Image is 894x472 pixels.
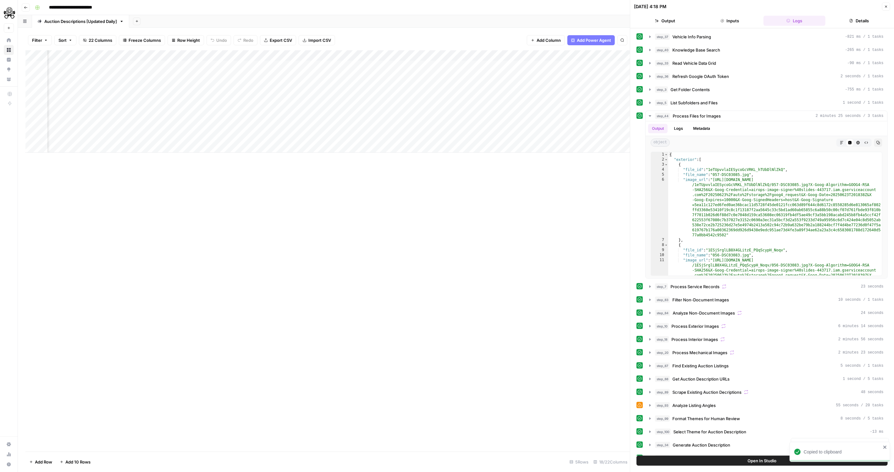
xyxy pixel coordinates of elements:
span: Scrape Existing Auction Decriptions [672,389,742,395]
span: -13 ms [870,429,884,435]
button: Open In Studio [637,456,888,466]
button: 2 minutes 25 seconds / 3 tasks [646,111,887,121]
span: step_84 [655,310,670,316]
span: 55 seconds / 20 tasks [836,403,884,408]
span: Knowledge Base Search [672,47,720,53]
button: 43 seconds / 40 tasks [646,440,887,450]
img: PistonHeads Logo [4,7,15,19]
span: Process Mechanical Images [672,349,727,356]
div: 5 Rows [567,457,591,467]
span: 48 seconds [861,389,884,395]
span: 23 seconds [861,284,884,289]
span: object [651,139,670,147]
a: Settings [4,439,14,449]
button: -821 ms / 1 tasks [646,32,887,42]
button: -90 ms / 1 tasks [646,58,887,68]
button: Redo [234,35,257,45]
span: step_18 [655,336,669,343]
button: Add Row [25,457,56,467]
div: Copied to clipboard [804,449,881,455]
button: Add 10 Rows [56,457,94,467]
span: Add Row [35,459,52,465]
span: step_88 [655,376,670,382]
span: -265 ms / 1 tasks [845,47,884,53]
button: -13 ms [646,427,887,437]
span: 24 seconds [861,310,884,316]
span: -821 ms / 1 tasks [845,34,884,40]
span: Undo [216,37,227,43]
div: 5 [651,172,668,177]
span: 8 seconds / 5 tasks [841,416,884,421]
button: 48 seconds [646,387,887,397]
span: Freeze Columns [129,37,161,43]
span: Generate Auction Description [673,442,730,448]
span: step_78 [655,455,670,461]
button: Inputs [699,16,761,26]
button: Help + Support [4,459,14,469]
div: 2 minutes 25 seconds / 3 tasks [646,121,887,278]
span: 6 minutes 14 seconds [838,323,884,329]
span: Refine Auction Description [672,455,724,461]
button: Workspace: PistonHeads [4,5,14,21]
a: Home [4,35,14,45]
button: Filter [28,35,52,45]
span: Toggle code folding, rows 8 through 12 [665,243,668,248]
button: Undo [207,35,231,45]
button: -265 ms / 1 tasks [646,45,887,55]
a: Opportunities [4,64,14,74]
span: Import CSV [308,37,331,43]
button: Sort [54,35,76,45]
div: 10 [651,253,668,258]
div: [DATE] 4:18 PM [634,3,666,10]
div: 11 [651,258,668,318]
button: 5 seconds / 1 tasks [646,361,887,371]
span: step_93 [655,402,670,409]
span: Vehicle Info Parsing [672,34,711,40]
span: Get Folder Contents [670,86,710,93]
span: Open In Studio [748,458,777,464]
span: 22 Columns [89,37,112,43]
div: 8 [651,243,668,248]
span: step_3 [655,86,668,93]
span: step_10 [655,323,669,329]
span: step_36 [655,73,670,80]
span: step_33 [655,60,670,66]
div: Auction Descriptions [Updated Daily] [44,18,117,25]
button: 23 seconds [646,282,887,292]
span: Read Vehicle Data Grid [672,60,716,66]
div: 18/22 Columns [591,457,630,467]
span: 2 minutes 23 seconds [838,350,884,355]
button: 8 seconds / 5 tasks [646,414,887,424]
span: step_100 [655,429,671,435]
span: Redo [243,37,253,43]
span: Refresh Google OAuth Token [672,73,729,80]
button: 2 minutes 23 seconds [646,348,887,358]
button: 6 minutes 14 seconds [646,321,887,331]
span: Toggle code folding, rows 1 through 553 [665,152,668,157]
span: step_7 [655,283,668,290]
span: step_34 [655,442,670,448]
span: Export CSV [270,37,292,43]
span: Add Column [537,37,561,43]
button: Details [828,16,890,26]
button: -755 ms / 1 tasks [646,85,887,95]
button: Output [634,16,696,26]
button: Export CSV [260,35,296,45]
span: Get Auction Description URLs [672,376,730,382]
span: 2 minutes 56 seconds [838,337,884,342]
span: Filter [32,37,42,43]
span: 2 minutes 25 seconds / 3 tasks [816,113,884,119]
span: Toggle code folding, rows 3 through 7 [665,162,668,167]
span: Row Height [177,37,200,43]
a: Your Data [4,74,14,84]
span: Select Theme for Auction Description [673,429,746,435]
span: Process Service Records [670,283,720,290]
span: -755 ms / 1 tasks [845,87,884,92]
a: Browse [4,45,14,55]
span: Format Themes for Human Review [672,415,740,422]
div: 2 [651,157,668,162]
button: 55 seconds / 20 tasks [646,400,887,410]
a: Usage [4,449,14,459]
button: Add Power Agent [567,35,615,45]
span: Toggle code folding, rows 2 through 288 [665,157,668,162]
